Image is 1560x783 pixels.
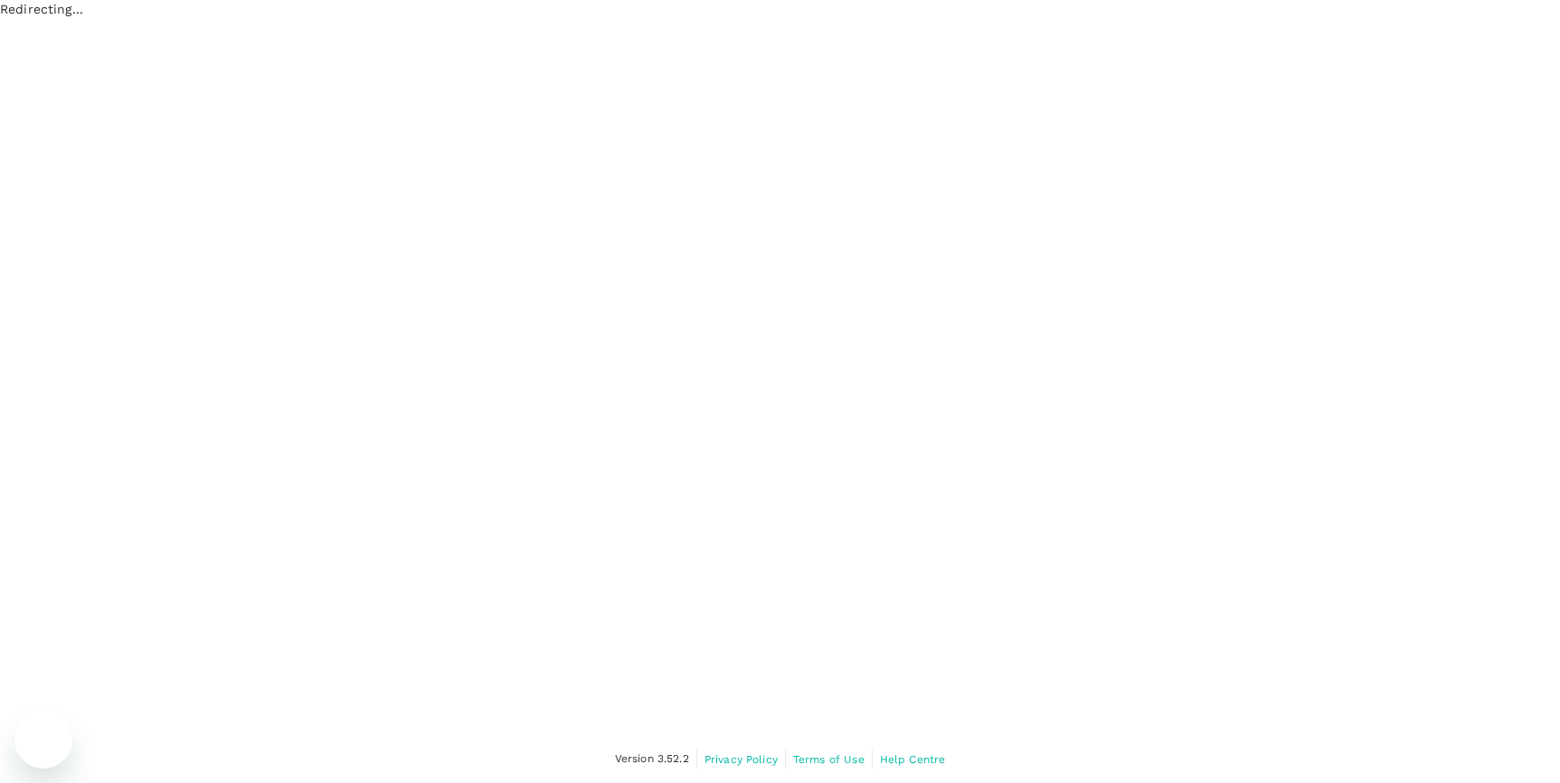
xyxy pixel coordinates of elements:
iframe: Button to launch messaging window [14,711,72,769]
a: Privacy Policy [704,750,778,769]
a: Terms of Use [793,750,865,769]
span: Version 3.52.2 [615,750,689,769]
a: Help Centre [880,750,946,769]
span: Help Centre [880,753,946,766]
span: Privacy Policy [704,753,778,766]
span: Terms of Use [793,753,865,766]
